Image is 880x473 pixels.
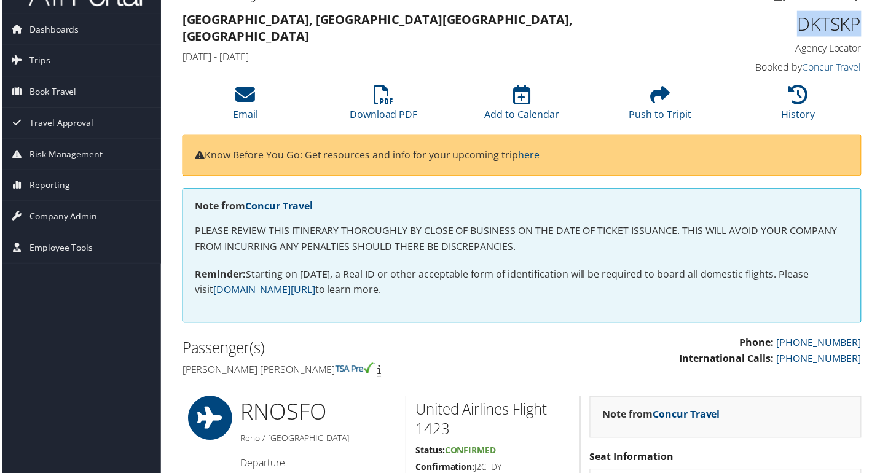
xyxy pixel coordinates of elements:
a: Concur Travel [654,409,721,423]
strong: Note from [194,200,312,214]
strong: [GEOGRAPHIC_DATA], [GEOGRAPHIC_DATA] [GEOGRAPHIC_DATA], [GEOGRAPHIC_DATA] [181,11,573,45]
p: Starting on [DATE], a Real ID or other acceptable form of identification will be required to boar... [194,268,851,299]
a: Push to Tripit [630,92,693,122]
strong: Status: [415,447,445,458]
h4: Departure [240,458,396,472]
h4: [PERSON_NAME] [PERSON_NAME] [181,364,513,378]
span: Book Travel [28,77,75,107]
strong: Reminder: [194,268,245,282]
span: Employee Tools [28,233,92,264]
span: Risk Management [28,139,101,170]
h2: United Airlines Flight 1423 [415,401,572,442]
span: Travel Approval [28,108,92,139]
h1: DKTSKP [707,11,863,37]
a: Concur Travel [245,200,312,214]
h4: [DATE] - [DATE] [181,50,688,64]
span: Reporting [28,171,68,201]
a: [PHONE_NUMBER] [778,337,863,351]
span: Company Admin [28,202,96,233]
a: [DOMAIN_NAME][URL] [213,284,315,298]
a: [PHONE_NUMBER] [778,353,863,367]
a: History [784,92,817,122]
span: Trips [28,45,49,76]
p: Know Before You Go: Get resources and info for your upcoming trip [194,148,851,164]
strong: Seat Information [591,452,675,466]
strong: Note from [603,409,721,423]
span: Dashboards [28,14,77,45]
h1: RNO SFO [240,398,396,429]
h2: Passenger(s) [181,339,513,360]
a: Email [232,92,257,122]
p: PLEASE REVIEW THIS ITINERARY THOROUGHLY BY CLOSE OF BUSINESS ON THE DATE OF TICKET ISSUANCE. THIS... [194,224,851,256]
h4: Agency Locator [707,42,863,55]
h5: Reno / [GEOGRAPHIC_DATA] [240,434,396,447]
a: Concur Travel [804,61,863,74]
h4: Booked by [707,61,863,74]
a: Add to Calendar [485,92,560,122]
img: tsa-precheck.png [335,364,375,375]
strong: Phone: [741,337,776,351]
strong: International Calls: [680,353,776,367]
a: Download PDF [350,92,418,122]
a: here [519,149,540,162]
span: Confirmed [445,447,497,458]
